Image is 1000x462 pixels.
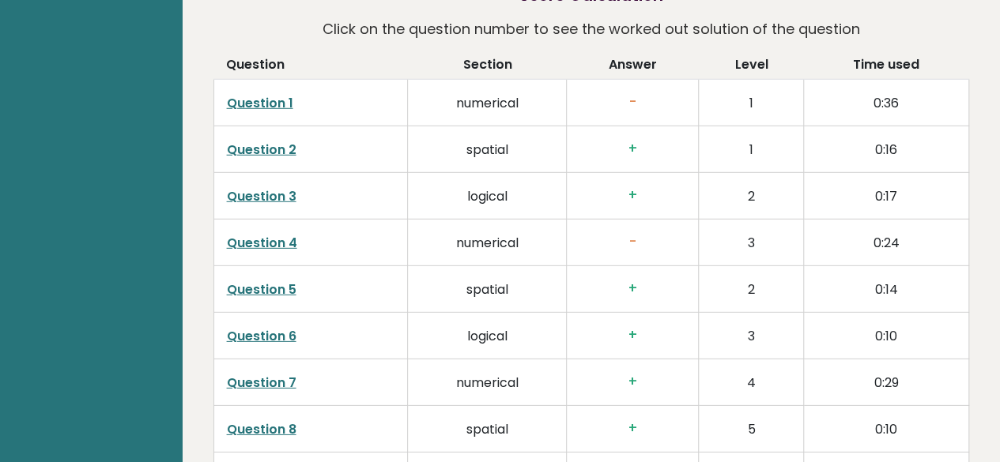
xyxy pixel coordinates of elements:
[227,280,296,299] a: Question 5
[408,313,567,359] td: logical
[804,126,968,173] td: 0:16
[699,173,804,220] td: 2
[227,141,296,159] a: Question 2
[579,234,685,250] h3: -
[699,80,804,126] td: 1
[804,359,968,406] td: 0:29
[213,55,408,80] th: Question
[567,55,699,80] th: Answer
[699,266,804,313] td: 2
[804,220,968,266] td: 0:24
[408,266,567,313] td: spatial
[408,126,567,173] td: spatial
[408,55,567,80] th: Section
[699,220,804,266] td: 3
[699,406,804,453] td: 5
[579,187,685,204] h3: +
[408,406,567,453] td: spatial
[579,374,685,390] h3: +
[227,94,293,112] a: Question 1
[408,173,567,220] td: logical
[579,280,685,297] h3: +
[579,327,685,344] h3: +
[699,359,804,406] td: 4
[804,55,968,80] th: Time used
[804,266,968,313] td: 0:14
[579,420,685,437] h3: +
[227,234,297,252] a: Question 4
[408,359,567,406] td: numerical
[579,141,685,157] h3: +
[227,420,296,438] a: Question 8
[408,220,567,266] td: numerical
[804,406,968,453] td: 0:10
[408,80,567,126] td: numerical
[804,313,968,359] td: 0:10
[227,374,296,392] a: Question 7
[804,80,968,126] td: 0:36
[227,187,296,205] a: Question 3
[804,173,968,220] td: 0:17
[579,94,685,111] h3: -
[699,313,804,359] td: 3
[699,55,804,80] th: Level
[227,327,296,345] a: Question 6
[323,15,860,43] p: Click on the question number to see the worked out solution of the question
[699,126,804,173] td: 1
